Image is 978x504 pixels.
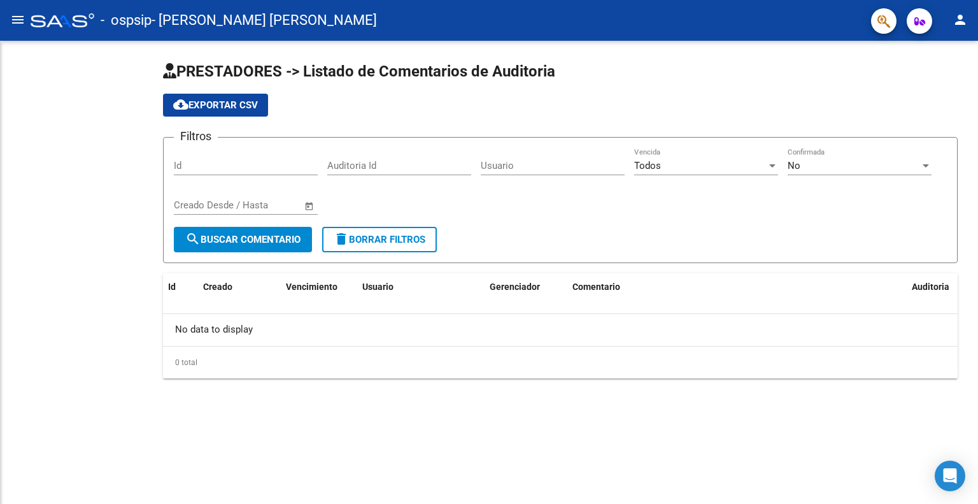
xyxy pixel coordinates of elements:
datatable-header-cell: Gerenciador [485,273,567,301]
span: Buscar Comentario [185,234,301,245]
div: No data to display [163,314,958,346]
div: 0 total [163,347,958,378]
datatable-header-cell: Creado [198,273,281,301]
span: Gerenciador [490,282,540,292]
mat-icon: delete [334,231,349,247]
input: Fecha fin [237,199,299,211]
mat-icon: menu [10,12,25,27]
button: Buscar Comentario [174,227,312,252]
span: No [788,160,800,171]
span: Usuario [362,282,393,292]
datatable-header-cell: Auditoria [907,273,958,301]
span: - ospsip [101,6,152,34]
span: Vencimiento [286,282,337,292]
div: Open Intercom Messenger [935,461,965,491]
mat-icon: search [185,231,201,247]
span: Id [168,282,176,292]
span: Comentario [572,282,620,292]
input: Fecha inicio [174,199,225,211]
span: - [PERSON_NAME] [PERSON_NAME] [152,6,377,34]
button: Borrar Filtros [322,227,437,252]
datatable-header-cell: Comentario [567,273,907,301]
mat-icon: cloud_download [173,97,188,112]
h3: Filtros [174,127,218,145]
button: Open calendar [302,199,317,213]
span: Borrar Filtros [334,234,425,245]
span: PRESTADORES -> Listado de Comentarios de Auditoria [163,62,555,80]
span: Auditoria [912,282,949,292]
datatable-header-cell: Usuario [357,273,485,301]
span: Todos [634,160,661,171]
mat-icon: person [953,12,968,27]
datatable-header-cell: Vencimiento [281,273,357,301]
span: Creado [203,282,232,292]
datatable-header-cell: Id [163,273,198,301]
span: Exportar CSV [173,99,258,111]
button: Exportar CSV [163,94,268,117]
